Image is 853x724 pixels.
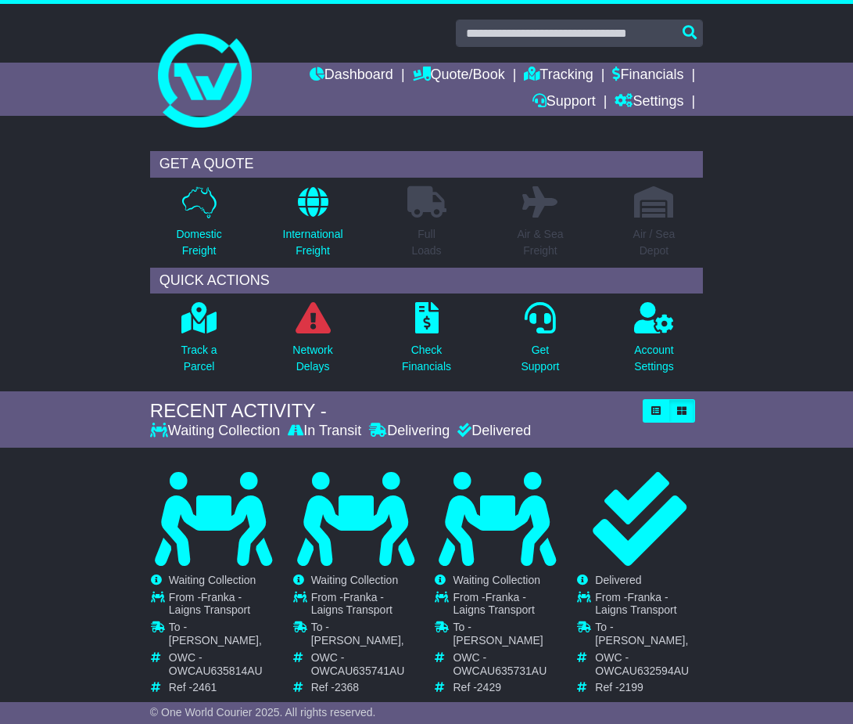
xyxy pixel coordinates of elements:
[311,681,418,694] td: Ref -
[595,591,676,617] span: Franka - Laigns Transport
[311,621,418,651] td: To -
[633,226,676,259] p: Air / Sea Depot
[150,706,376,719] span: © One World Courier 2025. All rights reserved.
[150,423,284,440] div: Waiting Collection
[524,63,593,89] a: Tracking
[176,226,221,259] p: Domestic Freight
[175,186,222,268] a: DomesticFreight
[169,621,276,651] td: To -
[612,63,683,89] a: Financials
[169,634,262,647] span: [PERSON_NAME],
[453,591,534,617] span: Franka - Laigns Transport
[521,342,559,375] p: Get Support
[282,186,344,268] a: InternationalFreight
[453,681,560,694] td: Ref -
[453,574,540,586] span: Waiting Collection
[180,301,217,384] a: Track aParcel
[520,301,560,384] a: GetSupport
[311,574,399,586] span: Waiting Collection
[335,681,359,693] span: 2368
[192,681,217,693] span: 2461
[477,681,501,693] span: 2429
[413,63,505,89] a: Quote/Book
[311,651,418,682] td: OWC -
[453,651,560,682] td: OWC -
[150,151,703,178] div: GET A QUOTE
[595,591,702,621] td: From -
[311,634,404,647] span: [PERSON_NAME],
[169,591,276,621] td: From -
[595,681,702,694] td: Ref -
[150,268,703,294] div: QUICK ACTIONS
[311,665,405,677] span: OWCAU635741AU
[365,423,453,440] div: Delivering
[169,651,276,682] td: OWC -
[181,342,217,375] p: Track a Parcel
[311,591,392,617] span: Franka - Laigns Transport
[595,574,641,586] span: Delivered
[453,665,547,677] span: OWCAU635731AU
[283,226,343,259] p: International Freight
[595,651,702,682] td: OWC -
[595,665,689,677] span: OWCAU632594AU
[615,89,683,116] a: Settings
[532,89,596,116] a: Support
[619,681,643,693] span: 2199
[169,591,250,617] span: Franka - Laigns Transport
[169,681,276,694] td: Ref -
[453,423,531,440] div: Delivered
[633,301,675,384] a: AccountSettings
[311,591,418,621] td: From -
[284,423,365,440] div: In Transit
[517,226,563,259] p: Air & Sea Freight
[150,400,635,423] div: RECENT ACTIVITY -
[169,574,256,586] span: Waiting Collection
[453,634,543,647] span: [PERSON_NAME]
[634,342,674,375] p: Account Settings
[310,63,393,89] a: Dashboard
[407,226,446,259] p: Full Loads
[292,342,332,375] p: Network Delays
[595,634,688,647] span: [PERSON_NAME],
[453,621,560,651] td: To -
[453,591,560,621] td: From -
[401,301,452,384] a: CheckFinancials
[169,665,263,677] span: OWCAU635814AU
[292,301,333,384] a: NetworkDelays
[595,621,702,651] td: To -
[402,342,451,375] p: Check Financials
